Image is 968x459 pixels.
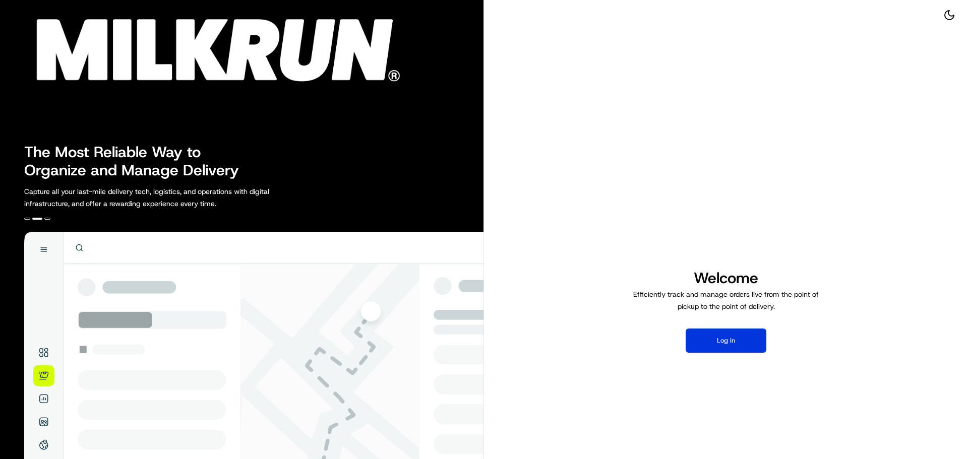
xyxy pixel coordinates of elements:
[629,288,823,312] p: Efficiently track and manage orders live from the point of pickup to the point of delivery.
[24,143,250,179] h2: The Most Reliable Way to Organize and Manage Delivery
[6,6,411,87] img: Company Logo
[24,185,315,210] p: Capture all your last-mile delivery tech, logistics, and operations with digital infrastructure, ...
[629,268,823,288] h1: Welcome
[686,329,766,353] button: Log in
